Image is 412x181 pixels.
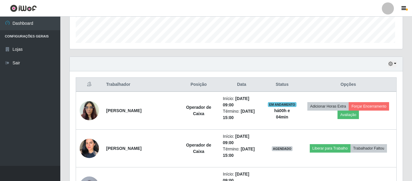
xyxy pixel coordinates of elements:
img: CoreUI Logo [10,5,37,12]
strong: [PERSON_NAME] [106,108,141,113]
strong: [PERSON_NAME] [106,146,141,151]
img: 1743385442240.jpeg [80,98,99,123]
th: Status [264,78,300,92]
strong: há 00 h e 04 min [274,108,290,119]
th: Opções [300,78,396,92]
button: Avaliação [338,111,359,119]
li: Término: [223,146,260,159]
img: 1733585220712.jpeg [80,135,99,162]
strong: Operador de Caixa [186,105,211,116]
strong: Operador de Caixa [186,143,211,154]
button: Liberar para Trabalho [310,144,350,153]
span: AGENDADO [272,146,293,151]
th: Posição [178,78,219,92]
span: EM ANDAMENTO [268,102,296,107]
li: Início: [223,95,260,108]
button: Trabalhador Faltou [350,144,387,153]
li: Término: [223,108,260,121]
button: Forçar Encerramento [349,102,389,111]
li: Início: [223,133,260,146]
time: [DATE] 09:00 [223,96,249,107]
th: Trabalhador [103,78,178,92]
button: Adicionar Horas Extra [307,102,349,111]
time: [DATE] 09:00 [223,134,249,145]
th: Data [219,78,264,92]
